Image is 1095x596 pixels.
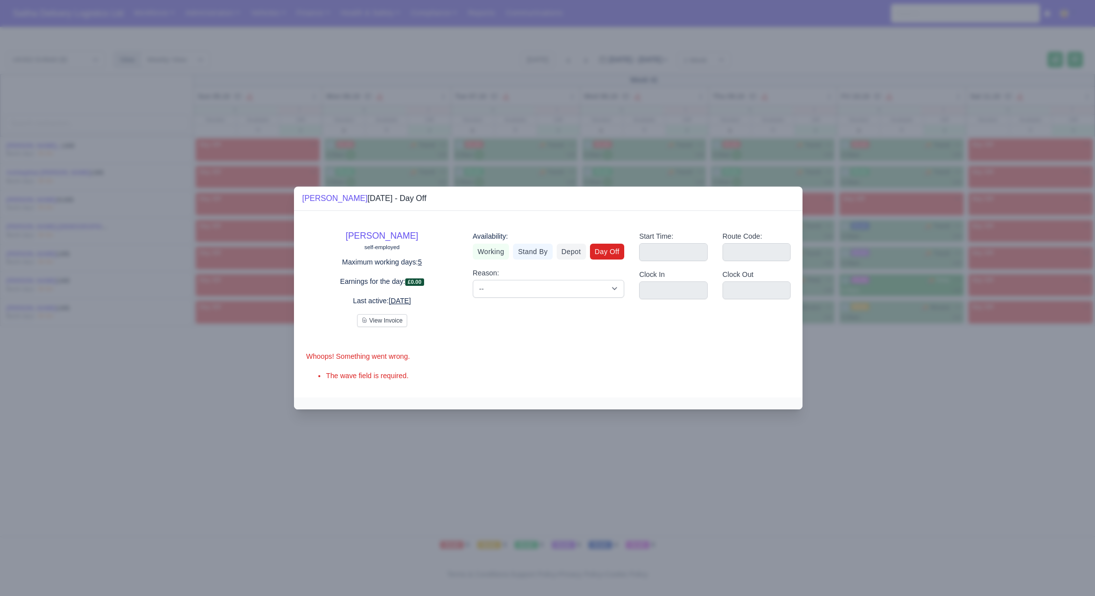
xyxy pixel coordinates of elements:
[473,244,509,260] a: Working
[473,267,499,279] label: Reason:
[405,278,424,286] span: £0.00
[326,370,791,382] li: The wave field is required.
[306,351,791,362] div: Whoops! Something went wrong.
[418,258,422,266] u: 5
[306,257,457,268] p: Maximum working days:
[302,194,367,202] a: [PERSON_NAME]
[723,231,762,242] label: Route Code:
[357,314,407,327] button: View Invoice
[513,244,552,260] a: Stand By
[302,193,426,204] div: [DATE] - Day Off
[723,269,754,280] label: Clock Out
[639,269,664,280] label: Clock In
[346,231,418,241] a: [PERSON_NAME]
[473,231,624,242] div: Availability:
[1045,548,1095,596] iframe: Chat Widget
[365,244,400,250] small: self-employed
[389,297,411,305] u: [DATE]
[557,244,586,260] a: Depot
[306,295,457,307] p: Last active:
[639,231,673,242] label: Start Time:
[590,244,625,260] a: Day Off
[306,276,457,287] p: Earnings for the day:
